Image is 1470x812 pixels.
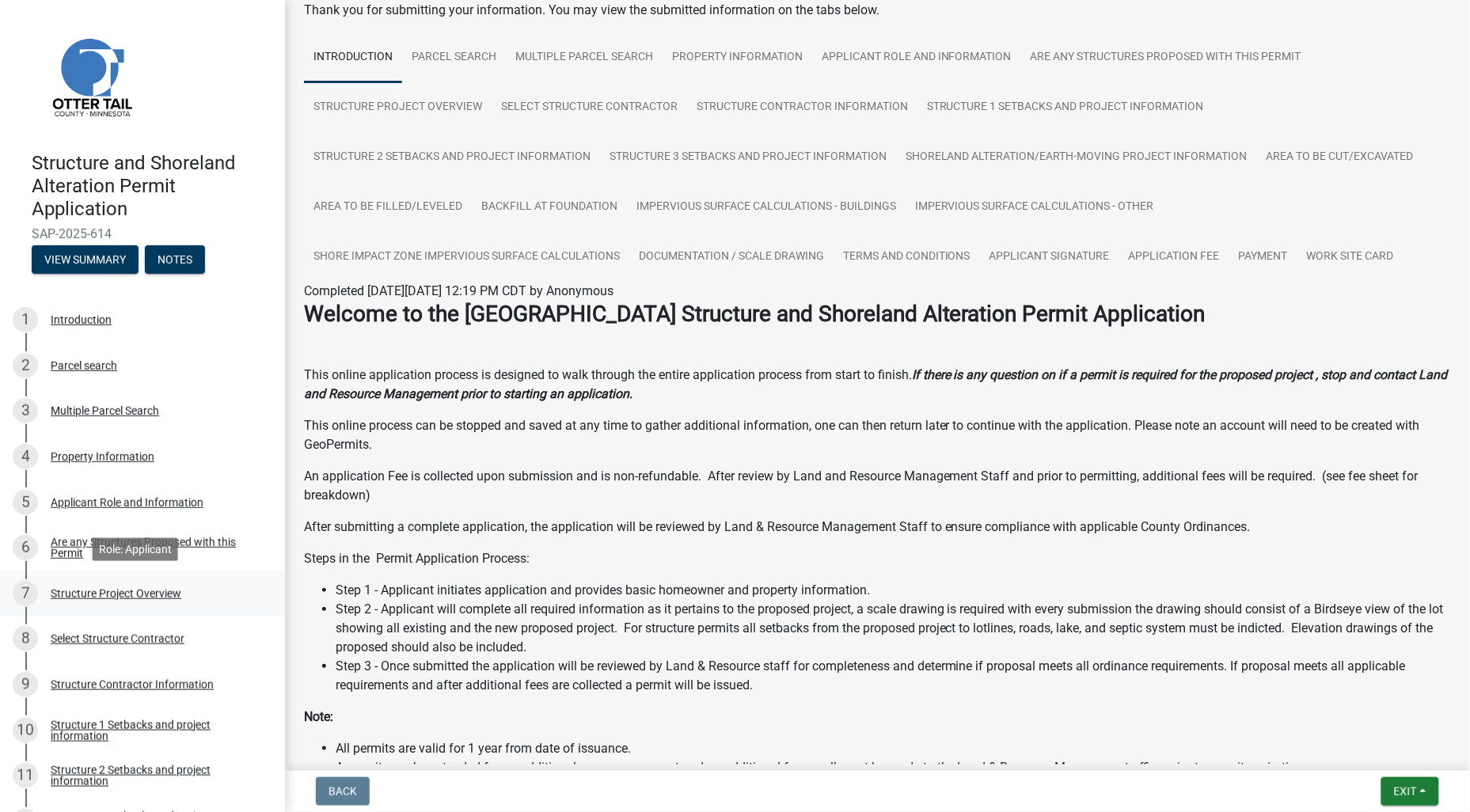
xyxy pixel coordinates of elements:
[906,182,1164,233] a: Impervious Surface Calculations - Other
[304,82,492,133] a: Structure Project Overview
[600,132,896,183] a: Structure 3 Setbacks and project information
[304,367,1448,401] strong: If there is any question on if a permit is required for the proposed project , stop and contact L...
[51,719,260,742] div: Structure 1 Setbacks and project information
[336,758,1451,777] li: A permit may be extended for an additional year upon request and an additional fee, a call must b...
[304,182,472,233] a: Area to be Filled/Leveled
[13,398,38,423] div: 3
[1021,32,1311,83] a: Are any Structures Proposed with this Permit
[13,626,38,651] div: 8
[51,314,112,325] div: Introduction
[304,416,1451,454] p: This online process can be stopped and saved at any time to gather additional information, one ca...
[13,581,38,606] div: 7
[472,182,627,233] a: Backfill at foundation
[402,32,506,83] a: Parcel search
[663,32,812,83] a: Property Information
[336,657,1451,695] li: Step 3 - Once submitted the application will be reviewed by Land & Resource staff for completenes...
[917,82,1214,133] a: Structure 1 Setbacks and project information
[304,283,613,298] span: Completed [DATE][DATE] 12:19 PM CDT by Anonymous
[304,1,1451,20] div: Thank you for submitting your information. You may view the submitted information on the tabs below.
[980,232,1119,283] a: Applicant Signature
[51,451,154,462] div: Property Information
[32,226,253,241] span: SAP-2025-614
[51,537,260,559] div: Are any Structures Proposed with this Permit
[304,301,1206,327] strong: Welcome to the [GEOGRAPHIC_DATA] Structure and Shoreland Alteration Permit Application
[1257,132,1423,183] a: Area to be Cut/Excavated
[13,763,38,788] div: 11
[13,444,38,469] div: 4
[51,405,159,416] div: Multiple Parcel Search
[316,777,370,806] button: Back
[145,245,205,274] button: Notes
[492,82,687,133] a: Select Structure Contractor
[304,132,600,183] a: Structure 2 Setbacks and project information
[336,739,1451,758] li: All permits are valid for 1 year from date of issuance.
[51,497,203,508] div: Applicant Role and Information
[1297,232,1404,283] a: Work Site Card
[32,17,150,135] img: Otter Tail County, Minnesota
[1229,232,1297,283] a: Payment
[1381,777,1439,806] button: Exit
[1394,785,1417,798] span: Exit
[51,765,260,787] div: Structure 2 Setbacks and project information
[32,152,272,220] h4: Structure and Shoreland Alteration Permit Application
[304,549,1451,568] p: Steps in the Permit Application Process:
[13,307,38,332] div: 1
[304,709,333,724] strong: Note:
[13,672,38,697] div: 9
[304,467,1451,505] p: An application Fee is collected upon submission and is non-refundable. After review by Land and R...
[51,588,181,599] div: Structure Project Overview
[32,245,139,274] button: View Summary
[32,255,139,268] wm-modal-confirm: Summary
[1119,232,1229,283] a: Application Fee
[13,718,38,743] div: 10
[145,255,205,268] wm-modal-confirm: Notes
[304,366,1451,404] p: This online application process is designed to walk through the entire application process from s...
[329,785,357,798] span: Back
[304,32,402,83] a: Introduction
[834,232,980,283] a: Terms and Conditions
[51,633,184,644] div: Select Structure Contractor
[506,32,663,83] a: Multiple Parcel Search
[13,490,38,515] div: 5
[627,182,906,233] a: Impervious Surface Calculations - Buildings
[629,232,834,283] a: Documentation / Scale Drawing
[896,132,1257,183] a: Shoreland Alteration/Earth-Moving Project Information
[51,360,117,371] div: Parcel search
[336,600,1451,657] li: Step 2 - Applicant will complete all required information as it pertains to the proposed project,...
[304,232,629,283] a: Shore Impact Zone Impervious Surface Calculations
[336,581,1451,600] li: Step 1 - Applicant initiates application and provides basic homeowner and property information.
[93,537,178,560] div: Role: Applicant
[304,518,1451,537] p: After submitting a complete application, the application will be reviewed by Land & Resource Mana...
[687,82,917,133] a: Structure Contractor Information
[13,535,38,560] div: 6
[51,679,214,690] div: Structure Contractor Information
[812,32,1021,83] a: Applicant Role and Information
[13,353,38,378] div: 2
